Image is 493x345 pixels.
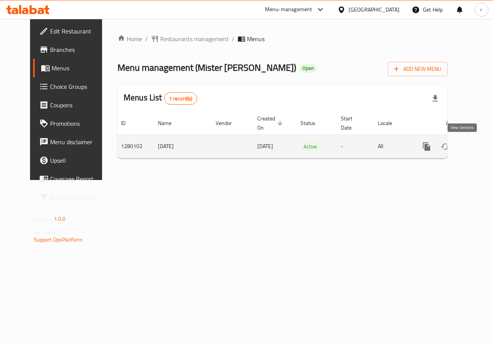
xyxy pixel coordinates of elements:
[33,40,112,59] a: Branches
[33,170,112,188] a: Coverage Report
[394,64,441,74] span: Add New Menu
[300,118,325,128] span: Status
[34,214,53,224] span: Version:
[50,82,106,91] span: Choice Groups
[145,34,148,43] li: /
[50,119,106,128] span: Promotions
[160,34,229,43] span: Restaurants management
[54,214,66,224] span: 1.0.0
[34,227,69,237] span: Get support on:
[33,96,112,114] a: Coupons
[50,137,106,147] span: Menu disclaimer
[426,89,444,108] div: Export file
[50,174,106,183] span: Coverage Report
[257,114,285,132] span: Created On
[232,34,235,43] li: /
[388,62,448,76] button: Add New Menu
[115,135,152,158] td: 1280102
[33,188,112,207] a: Grocery Checklist
[300,142,320,151] span: Active
[151,34,229,43] a: Restaurants management
[50,156,106,165] span: Upsell
[480,5,482,14] span: r
[50,45,106,54] span: Branches
[299,65,317,72] span: Open
[372,135,411,158] td: All
[34,235,83,245] a: Support.OpsPlatform
[299,64,317,73] div: Open
[247,34,265,43] span: Menus
[164,95,197,102] span: 1 record(s)
[164,92,198,105] div: Total records count
[216,118,242,128] span: Vendor
[124,92,197,105] h2: Menus List
[33,133,112,151] a: Menu disclaimer
[117,34,142,43] a: Home
[335,135,372,158] td: -
[50,27,106,36] span: Edit Restaurant
[121,118,136,128] span: ID
[341,114,362,132] span: Start Date
[257,141,273,151] span: [DATE]
[349,5,399,14] div: [GEOGRAPHIC_DATA]
[52,63,106,73] span: Menus
[152,135,210,158] td: [DATE]
[117,34,448,43] nav: breadcrumb
[33,59,112,77] a: Menus
[33,22,112,40] a: Edit Restaurant
[33,114,112,133] a: Promotions
[418,137,436,156] button: more
[158,118,181,128] span: Name
[50,193,106,202] span: Grocery Checklist
[117,59,296,76] span: Menu management ( Mister [PERSON_NAME] )
[33,151,112,170] a: Upsell
[378,118,402,128] span: Locale
[50,100,106,110] span: Coupons
[33,77,112,96] a: Choice Groups
[265,5,312,14] div: Menu-management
